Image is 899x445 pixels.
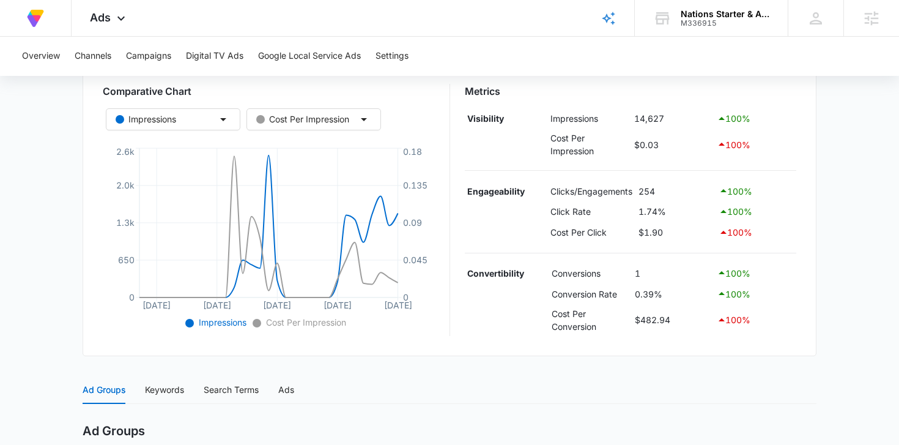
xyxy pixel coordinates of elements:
tspan: [DATE] [203,299,231,310]
button: Impressions [106,108,240,130]
h2: Ad Groups [83,424,145,439]
tspan: 0.135 [403,180,427,190]
span: Impressions [196,317,246,327]
div: Ads [278,383,294,397]
tspan: [DATE] [263,299,291,310]
tspan: [DATE] [324,299,352,310]
tspan: 0.18 [403,146,422,156]
tspan: 0.09 [403,217,422,228]
img: logo_orange.svg [20,20,29,29]
div: v 4.0.25 [34,20,60,29]
div: Domain Overview [46,72,109,80]
td: $482.94 [632,304,714,336]
div: 100 % [717,286,793,301]
tspan: [DATE] [384,299,412,310]
img: tab_keywords_by_traffic_grey.svg [122,71,131,81]
div: 100 % [719,184,793,198]
span: Cost Per Impression [264,317,346,327]
tspan: 2.6k [116,146,135,156]
td: Cost Per Impression [547,129,631,160]
div: Keywords [145,383,184,397]
div: 100 % [717,313,793,327]
tspan: 650 [118,255,135,265]
h3: Metrics [465,84,797,99]
button: Google Local Service Ads [258,37,361,76]
tspan: 2.0k [116,180,135,190]
button: Cost Per Impression [246,108,381,130]
button: Channels [75,37,111,76]
button: Overview [22,37,60,76]
td: 14,627 [631,108,714,129]
div: account id [681,19,770,28]
td: 1 [632,263,714,284]
strong: Engageability [467,186,525,196]
div: Ad Groups [83,383,125,397]
td: Cost Per Conversion [549,304,632,336]
strong: Convertibility [467,268,524,279]
td: Impressions [547,108,631,129]
img: website_grey.svg [20,32,29,42]
td: 1.74% [635,201,716,222]
td: 0.39% [632,283,714,304]
div: Search Terms [204,383,259,397]
div: Keywords by Traffic [135,72,206,80]
button: Settings [376,37,409,76]
td: Conversions [549,263,632,284]
div: Impressions [116,113,176,126]
td: $0.03 [631,129,714,160]
strong: Visibility [467,113,504,124]
td: Conversion Rate [549,283,632,304]
td: Clicks/Engagements [548,181,636,201]
h3: Comparative Chart [103,84,435,99]
div: 100 % [717,111,794,126]
tspan: 0 [403,292,409,302]
img: tab_domain_overview_orange.svg [33,71,43,81]
td: $1.90 [635,222,716,243]
tspan: 0 [129,292,135,302]
td: Cost Per Click [548,222,636,243]
button: Campaigns [126,37,171,76]
span: Ads [90,11,111,24]
div: 100 % [719,225,793,240]
tspan: 1.3k [116,217,135,228]
div: Domain: [DOMAIN_NAME] [32,32,135,42]
div: account name [681,9,770,19]
td: 254 [635,181,716,201]
img: Volusion [24,7,46,29]
button: Digital TV Ads [186,37,243,76]
div: 100 % [717,137,794,152]
tspan: 0.045 [403,255,427,265]
td: Click Rate [548,201,636,222]
div: 100 % [717,266,793,280]
div: Cost Per Impression [256,113,349,126]
div: 100 % [719,204,793,219]
tspan: [DATE] [142,299,171,310]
